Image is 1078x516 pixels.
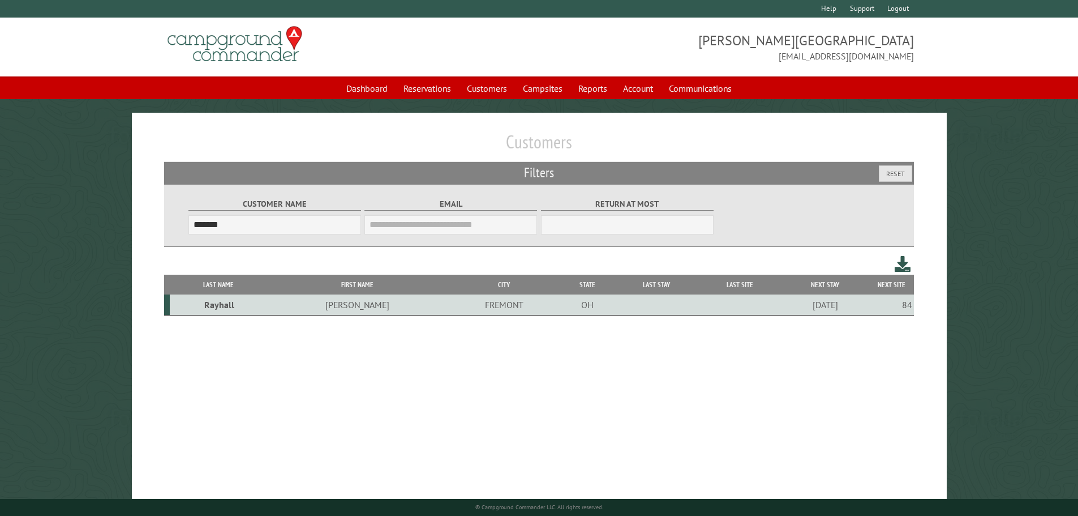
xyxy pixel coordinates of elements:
button: Reset [879,165,912,182]
td: 84 [869,295,914,315]
a: Dashboard [340,78,394,99]
td: OH [560,295,614,315]
th: Last Name [170,275,267,295]
a: Communications [662,78,738,99]
td: FREMONT [448,295,560,315]
h1: Customers [164,131,914,162]
td: [PERSON_NAME] [267,295,448,315]
h2: Filters [164,162,914,184]
a: Customers [460,78,514,99]
th: Last Stay [615,275,699,295]
td: Rayhall [170,295,267,315]
label: Email [364,198,537,211]
label: Return at most [541,198,714,211]
a: Campsites [516,78,569,99]
span: [PERSON_NAME][GEOGRAPHIC_DATA] [EMAIL_ADDRESS][DOMAIN_NAME] [539,31,914,63]
th: Next Site [869,275,914,295]
th: City [448,275,560,295]
a: Download this customer list (.csv) [895,254,911,275]
label: Customer Name [188,198,361,211]
img: Campground Commander [164,22,306,66]
th: State [560,275,614,295]
th: First Name [267,275,448,295]
a: Reservations [397,78,458,99]
a: Account [616,78,660,99]
a: Reports [572,78,614,99]
small: © Campground Commander LLC. All rights reserved. [475,504,603,511]
th: Last Site [699,275,781,295]
div: [DATE] [783,299,867,310]
th: Next Stay [781,275,869,295]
